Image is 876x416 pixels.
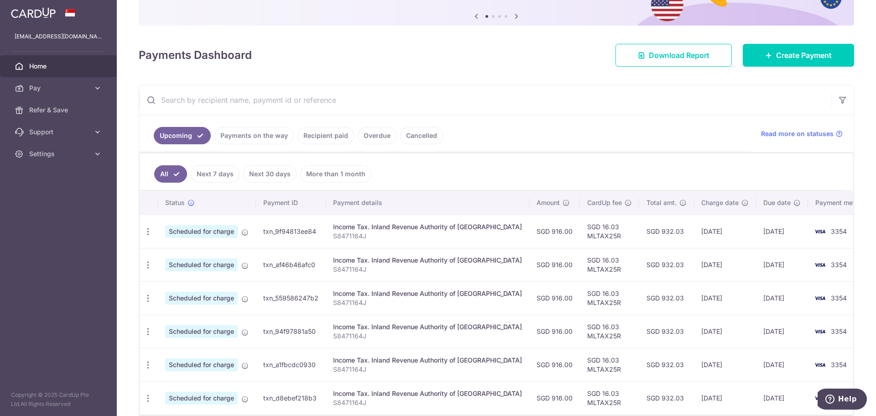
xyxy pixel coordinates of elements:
[333,322,522,332] div: Income Tax. Inland Revenue Authority of [GEOGRAPHIC_DATA]
[29,105,89,115] span: Refer & Save
[256,315,326,348] td: txn_94f97881a50
[639,215,694,248] td: SGD 932.03
[580,281,639,315] td: SGD 16.03 MLTAX25R
[649,50,709,61] span: Download Report
[811,226,829,237] img: Bank Card
[639,315,694,348] td: SGD 932.03
[811,359,829,370] img: Bank Card
[818,389,867,411] iframe: Opens a widget where you can find more information
[165,325,238,338] span: Scheduled for charge
[756,348,808,381] td: [DATE]
[529,215,580,248] td: SGD 916.00
[831,261,847,269] span: 3354
[333,265,522,274] p: S8471164J
[333,365,522,374] p: S8471164J
[333,289,522,298] div: Income Tax. Inland Revenue Authority of [GEOGRAPHIC_DATA]
[256,381,326,415] td: txn_d8ebef218b3
[214,127,294,144] a: Payments on the way
[529,348,580,381] td: SGD 916.00
[165,392,238,405] span: Scheduled for charge
[333,398,522,407] p: S8471164J
[529,315,580,348] td: SGD 916.00
[191,165,240,183] a: Next 7 days
[256,248,326,281] td: txn_af46b46afc0
[529,248,580,281] td: SGD 916.00
[29,127,89,137] span: Support
[29,149,89,158] span: Settings
[756,381,808,415] td: [DATE]
[639,381,694,415] td: SGD 932.03
[537,198,560,207] span: Amount
[756,315,808,348] td: [DATE]
[811,326,829,337] img: Bank Card
[333,222,522,232] div: Income Tax. Inland Revenue Authority of [GEOGRAPHIC_DATA]
[580,248,639,281] td: SGD 16.03 MLTAX25R
[333,389,522,398] div: Income Tax. Inland Revenue Authority of [GEOGRAPHIC_DATA]
[297,127,354,144] a: Recipient paid
[333,298,522,307] p: S8471164J
[580,348,639,381] td: SGD 16.03 MLTAX25R
[300,165,371,183] a: More than 1 month
[165,258,238,271] span: Scheduled for charge
[831,361,847,369] span: 3354
[701,198,739,207] span: Charge date
[139,85,832,115] input: Search by recipient name, payment id or reference
[333,256,522,265] div: Income Tax. Inland Revenue Authority of [GEOGRAPHIC_DATA]
[11,7,56,18] img: CardUp
[529,381,580,415] td: SGD 916.00
[615,44,732,67] a: Download Report
[326,191,529,215] th: Payment details
[358,127,396,144] a: Overdue
[647,198,677,207] span: Total amt.
[831,327,847,335] span: 3354
[29,84,89,93] span: Pay
[165,198,185,207] span: Status
[761,129,843,138] a: Read more on statuses
[580,215,639,248] td: SGD 16.03 MLTAX25R
[756,281,808,315] td: [DATE]
[811,293,829,304] img: Bank Card
[29,62,89,71] span: Home
[694,348,756,381] td: [DATE]
[831,294,847,302] span: 3354
[154,127,211,144] a: Upcoming
[333,332,522,341] p: S8471164J
[811,259,829,270] img: Bank Card
[756,215,808,248] td: [DATE]
[694,315,756,348] td: [DATE]
[15,32,102,41] p: [EMAIL_ADDRESS][DOMAIN_NAME]
[333,232,522,241] p: S8471164J
[831,227,847,235] span: 3354
[811,393,829,404] img: Bank Card
[694,381,756,415] td: [DATE]
[639,248,694,281] td: SGD 932.03
[139,47,252,63] h4: Payments Dashboard
[529,281,580,315] td: SGD 916.00
[694,215,756,248] td: [DATE]
[763,198,791,207] span: Due date
[761,129,834,138] span: Read more on statuses
[743,44,854,67] a: Create Payment
[165,225,238,238] span: Scheduled for charge
[256,191,326,215] th: Payment ID
[580,381,639,415] td: SGD 16.03 MLTAX25R
[256,348,326,381] td: txn_a1fbcdc0930
[639,281,694,315] td: SGD 932.03
[580,315,639,348] td: SGD 16.03 MLTAX25R
[639,348,694,381] td: SGD 932.03
[243,165,297,183] a: Next 30 days
[256,281,326,315] td: txn_559586247b2
[165,358,238,371] span: Scheduled for charge
[400,127,443,144] a: Cancelled
[776,50,832,61] span: Create Payment
[154,165,187,183] a: All
[694,248,756,281] td: [DATE]
[256,215,326,248] td: txn_9f94813ee84
[694,281,756,315] td: [DATE]
[333,356,522,365] div: Income Tax. Inland Revenue Authority of [GEOGRAPHIC_DATA]
[165,292,238,305] span: Scheduled for charge
[756,248,808,281] td: [DATE]
[587,198,622,207] span: CardUp fee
